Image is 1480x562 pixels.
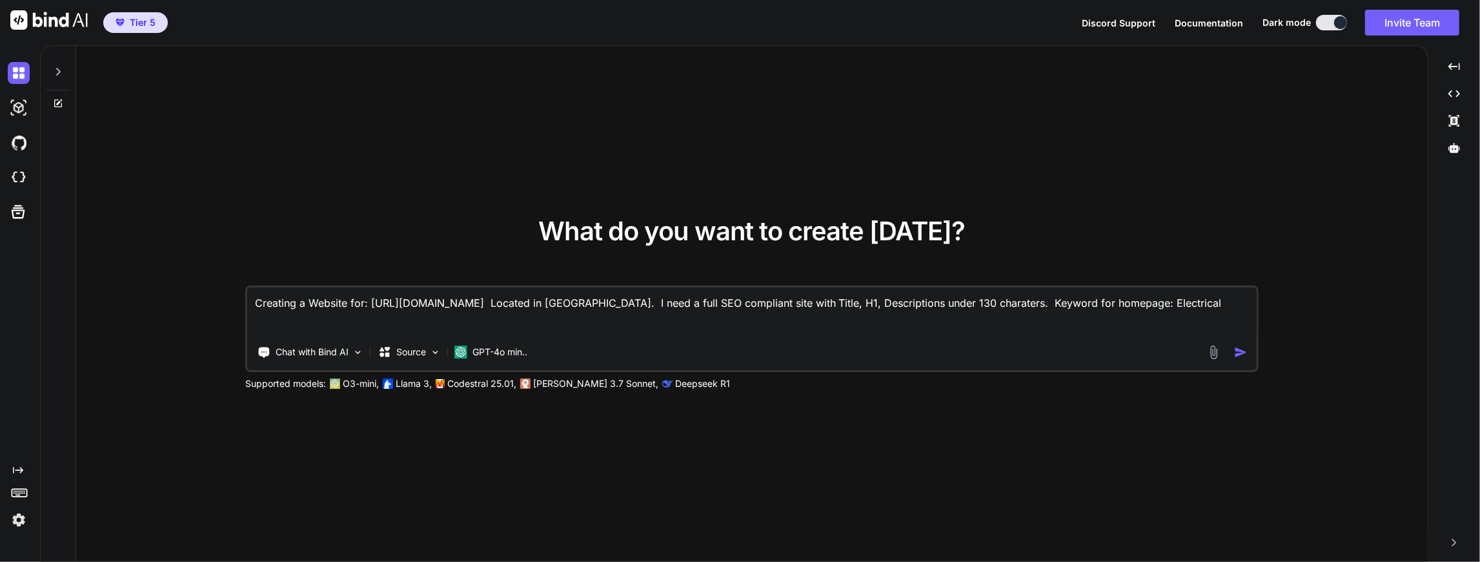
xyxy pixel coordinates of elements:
img: attachment [1206,345,1221,360]
p: O3-mini, [343,377,379,390]
p: Deepseek R1 [675,377,730,390]
img: GPT-4 [330,379,340,389]
span: What do you want to create [DATE]? [538,215,965,247]
p: Chat with Bind AI [276,346,349,359]
button: Invite Team [1365,10,1459,36]
textarea: Creating a Website for: [URL][DOMAIN_NAME] Located in [GEOGRAPHIC_DATA]. I need a full SEO compli... [247,287,1257,335]
span: Dark mode [1262,16,1311,29]
img: darkAi-studio [8,97,30,119]
span: Discord Support [1082,17,1155,28]
button: Documentation [1175,16,1243,30]
span: Documentation [1175,17,1243,28]
img: claude [662,379,673,389]
img: claude [520,379,531,389]
p: Llama 3, [396,377,432,390]
img: GPT-4o mini [454,346,467,359]
img: Llama2 [383,379,393,389]
img: Mistral-AI [436,379,445,388]
p: GPT-4o min.. [472,346,527,359]
img: settings [8,509,30,531]
p: Supported models: [245,377,326,390]
button: Discord Support [1082,16,1155,30]
img: darkChat [8,62,30,84]
button: premiumTier 5 [103,12,168,33]
span: Tier 5 [130,16,156,29]
p: Codestral 25.01, [447,377,516,390]
img: premium [116,19,125,26]
img: cloudideIcon [8,167,30,189]
img: icon [1234,346,1248,359]
p: [PERSON_NAME] 3.7 Sonnet, [533,377,658,390]
img: Pick Tools [352,347,363,358]
img: Bind AI [10,10,88,30]
img: Pick Models [430,347,441,358]
img: githubDark [8,132,30,154]
p: Source [396,346,426,359]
